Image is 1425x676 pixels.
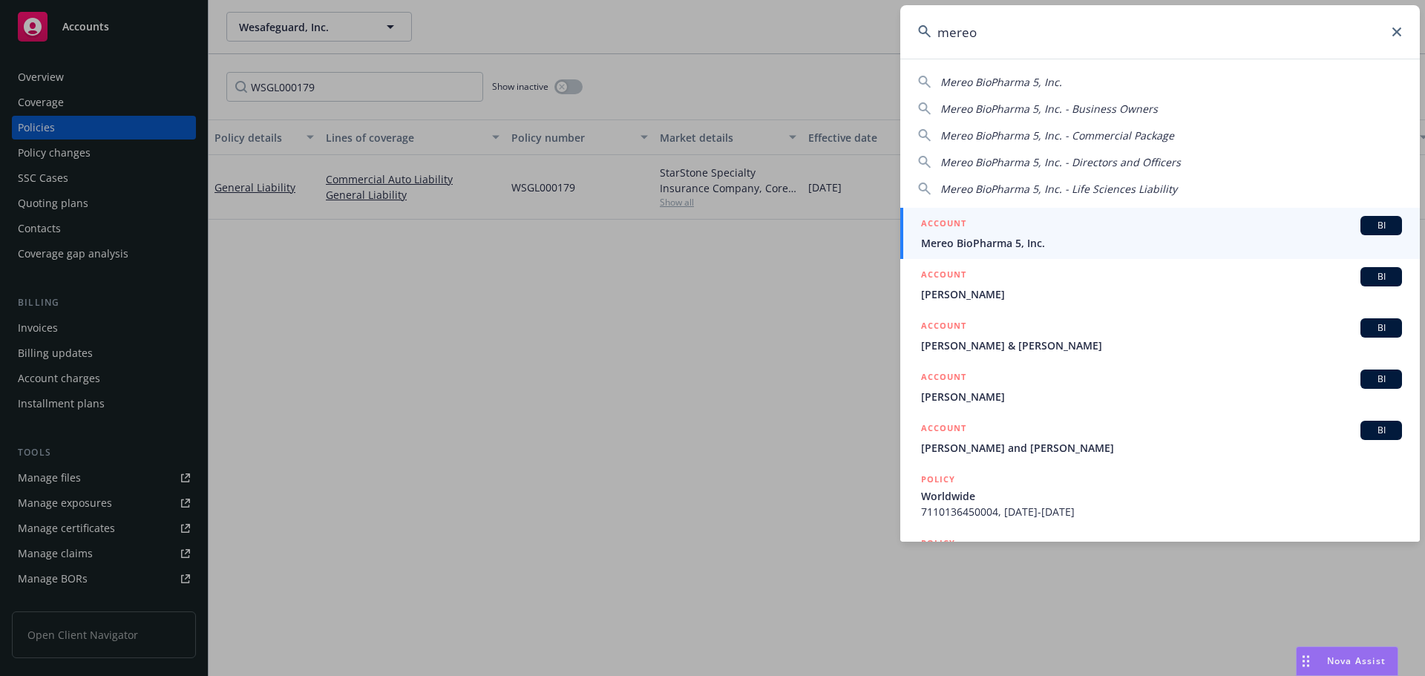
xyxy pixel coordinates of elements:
span: BI [1366,373,1396,386]
span: Worldwide [921,488,1402,504]
h5: ACCOUNT [921,267,966,285]
span: [PERSON_NAME] and [PERSON_NAME] [921,440,1402,456]
span: BI [1366,424,1396,437]
h5: ACCOUNT [921,216,966,234]
h5: POLICY [921,472,955,487]
a: POLICYWorldwide7110136450004, [DATE]-[DATE] [900,464,1420,528]
button: Nova Assist [1296,646,1398,676]
a: ACCOUNTBIMereo BioPharma 5, Inc. [900,208,1420,259]
h5: ACCOUNT [921,421,966,439]
a: ACCOUNTBI[PERSON_NAME] & [PERSON_NAME] [900,310,1420,361]
div: Drag to move [1297,647,1315,675]
span: Nova Assist [1327,654,1386,667]
span: Mereo BioPharma 5, Inc. - Life Sciences Liability [940,182,1177,196]
span: [PERSON_NAME] [921,389,1402,404]
a: ACCOUNTBI[PERSON_NAME] [900,259,1420,310]
a: ACCOUNTBI[PERSON_NAME] [900,361,1420,413]
h5: POLICY [921,536,955,551]
span: [PERSON_NAME] & [PERSON_NAME] [921,338,1402,353]
span: Mereo BioPharma 5, Inc. [940,75,1062,89]
span: BI [1366,321,1396,335]
span: BI [1366,270,1396,283]
h5: ACCOUNT [921,370,966,387]
input: Search... [900,5,1420,59]
h5: ACCOUNT [921,318,966,336]
span: [PERSON_NAME] [921,286,1402,302]
span: Mereo BioPharma 5, Inc. - Directors and Officers [940,155,1181,169]
a: ACCOUNTBI[PERSON_NAME] and [PERSON_NAME] [900,413,1420,464]
span: BI [1366,219,1396,232]
span: Mereo BioPharma 5, Inc. - Business Owners [940,102,1158,116]
span: Mereo BioPharma 5, Inc. [921,235,1402,251]
span: 7110136450004, [DATE]-[DATE] [921,504,1402,519]
a: POLICY [900,528,1420,591]
span: Mereo BioPharma 5, Inc. - Commercial Package [940,128,1174,142]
